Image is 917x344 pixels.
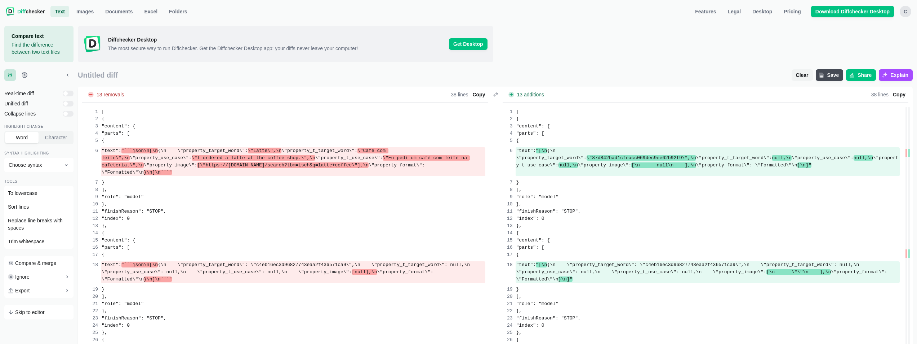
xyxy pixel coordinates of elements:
[891,91,907,98] span: Copy
[516,131,544,136] span: "parts": [
[748,6,776,17] a: Desktop
[536,262,547,267] span: "[\n
[516,230,519,236] span: {
[516,223,522,228] span: },
[8,190,37,197] span: To lowercase
[516,92,546,97] span: 13 additions
[794,71,810,79] span: Clear
[811,6,894,17] a: Download Diffchecker Desktop
[516,116,519,122] span: {
[102,230,104,236] span: {
[62,69,74,81] button: Minimize sidebar
[779,6,805,17] a: Pricing
[44,134,68,141] span: Character
[900,6,911,17] div: C
[102,245,130,250] span: "parts": [
[5,214,73,234] button: Replace line breaks with spaces
[792,155,854,161] span: \"property_use_case\":
[108,36,443,43] span: Diffchecker Desktop
[102,209,166,214] span: "finishReason": "STOP",
[143,8,159,15] span: Excel
[516,138,519,143] span: {
[4,100,60,107] span: Unified diff
[102,301,144,306] span: "role": "model"
[121,262,158,267] span: "```json\n[\n
[516,209,581,214] span: "finishReason": "STOP",
[39,132,73,143] button: Character
[102,123,135,129] span: "content": {
[95,92,125,97] span: 13 removals
[197,162,369,168] span: [\"https://[DOMAIN_NAME]/search?tbm=isch&q=latte+coffee\"],\n
[144,170,172,175] span: }\n]\n```"
[516,148,536,153] span: "text":
[696,155,772,161] span: \"property_t_target_word\":
[516,187,522,192] span: ],
[102,323,130,328] span: "index": 0
[50,6,69,17] a: Text
[17,9,26,14] span: Diff
[691,6,720,17] a: Features
[879,69,913,81] button: Explain
[15,260,56,267] span: Compare & merge
[102,337,104,343] span: {
[766,269,831,275] span: [\n \"\"\n ],\n
[8,217,70,231] span: Replace line breaks with spaces
[890,90,908,99] button: Copy
[871,92,889,97] span: 38 lines
[102,138,104,143] span: {
[102,262,481,275] span: {\n \"property_target_word\": \"c4eb16ec3d96827743eaa2f436571ca9\",\n \"property_t_target_word\":...
[102,148,121,153] span: "text":
[6,7,14,16] img: Diffchecker logo
[516,287,519,292] span: }
[724,6,745,17] a: Legal
[104,8,134,15] span: Documents
[854,155,873,161] span: null,\n
[696,162,797,168] span: \"property_format\": \"Formatted\"\n
[4,125,74,130] div: Highlight change
[8,238,44,245] span: Trim whitespace
[102,238,135,243] span: "content": {
[449,38,487,50] span: Get Desktop
[5,306,73,319] button: Skip to editor
[516,330,522,335] span: },
[516,315,581,321] span: "finishReason": "STOP",
[5,284,73,297] button: Export
[53,8,66,15] span: Text
[72,6,98,17] a: Images
[516,294,522,299] span: ],
[631,162,696,168] span: [\n null\n ],\n
[516,301,558,306] span: "role": "model"
[108,45,443,52] span: The most secure way to run Diffchecker. Get the Diffchecker Desktop app: your diffs never leave y...
[102,294,107,299] span: ],
[315,155,383,161] span: \"property_t_use_case\":
[12,41,66,56] p: Find the difference between two text files
[165,6,192,17] button: Folders
[694,8,717,15] span: Features
[102,308,107,314] span: },
[19,69,30,81] button: History tab
[889,71,910,79] span: Explain
[751,8,774,15] span: Desktop
[516,262,536,267] span: "text":
[826,71,841,79] span: Save
[558,276,573,282] span: }\n]"
[121,148,158,153] span: "```json\n[\n
[4,179,74,185] div: Tools
[102,315,166,321] span: "finishReason": "STOP",
[516,238,550,243] span: "content": {
[491,90,500,99] button: Swap diffs
[102,216,130,221] span: "index": 0
[102,109,104,114] span: [
[78,71,789,79] span: Untitled diff
[5,187,73,200] button: To lowercase
[84,35,101,53] img: Diffchecker Desktop icon
[158,148,248,153] span: {\n \"property_target_word\":
[772,155,792,161] span: null,\n
[536,148,547,153] span: "[\n
[516,262,871,275] span: {\n \"property_target_word\": \"c4eb16ec3d96827743eaa2f436571ca9\",\n \"property_t_target_word\":...
[782,8,802,15] span: Pricing
[75,8,95,15] span: Images
[192,155,315,161] span: \"I ordered a latte at the coffee shop.\",\n
[816,69,843,81] button: Save
[516,194,558,200] span: "role": "model"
